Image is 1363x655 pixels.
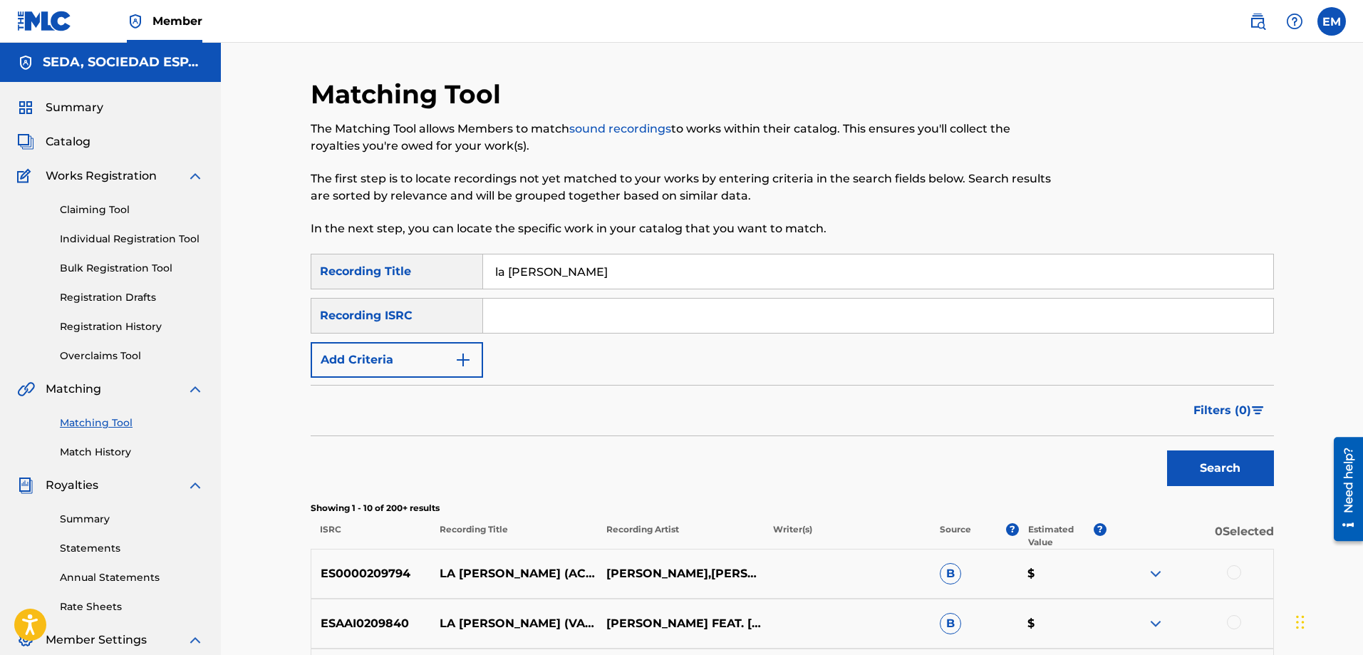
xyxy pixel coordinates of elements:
[17,381,35,398] img: Matching
[60,349,204,363] a: Overclaims Tool
[1006,523,1019,536] span: ?
[311,523,430,549] p: ISRC
[430,615,597,632] p: LA [PERSON_NAME] (VALS)
[1028,523,1094,549] p: Estimated Value
[597,565,764,582] p: [PERSON_NAME],[PERSON_NAME],[PERSON_NAME],[PERSON_NAME],[PERSON_NAME],[PERSON_NAME],[PERSON_NAME]...
[1243,7,1272,36] a: Public Search
[17,11,72,31] img: MLC Logo
[187,167,204,185] img: expand
[311,170,1052,205] p: The first step is to locate recordings not yet matched to your works by entering criteria in the ...
[597,523,764,549] p: Recording Artist
[569,122,671,135] a: sound recordings
[187,477,204,494] img: expand
[60,202,204,217] a: Claiming Tool
[60,599,204,614] a: Rate Sheets
[940,613,961,634] span: B
[46,631,147,649] span: Member Settings
[46,477,98,494] span: Royalties
[311,220,1052,237] p: In the next step, you can locate the specific work in your catalog that you want to match.
[17,99,34,116] img: Summary
[187,381,204,398] img: expand
[1147,615,1164,632] img: expand
[1252,406,1264,415] img: filter
[311,565,431,582] p: ES0000209794
[43,54,204,71] h5: SEDA, SOCIEDAD ESPAÑOLA DE DERECHOS DE AUTOR (SEDA)
[1317,7,1346,36] div: User Menu
[60,445,204,460] a: Match History
[60,570,204,585] a: Annual Statements
[1249,13,1266,30] img: search
[311,502,1274,515] p: Showing 1 - 10 of 200+ results
[940,563,961,584] span: B
[311,254,1274,493] form: Search Form
[46,167,157,185] span: Works Registration
[764,523,931,549] p: Writer(s)
[127,13,144,30] img: Top Rightsholder
[60,541,204,556] a: Statements
[60,319,204,334] a: Registration History
[46,133,90,150] span: Catalog
[1193,402,1251,419] span: Filters ( 0 )
[1147,565,1164,582] img: expand
[60,261,204,276] a: Bulk Registration Tool
[430,523,596,549] p: Recording Title
[311,120,1052,155] p: The Matching Tool allows Members to match to works within their catalog. This ensures you'll coll...
[430,565,597,582] p: LA [PERSON_NAME] (ACORDEÓN)
[17,477,34,494] img: Royalties
[60,512,204,527] a: Summary
[1292,587,1363,655] iframe: Chat Widget
[1323,432,1363,547] iframe: Resource Center
[17,133,34,150] img: Catalog
[1296,601,1305,644] div: Arrastrar
[60,232,204,247] a: Individual Registration Tool
[1292,587,1363,655] div: Widget de chat
[187,631,204,649] img: expand
[311,615,431,632] p: ESAAI0209840
[60,290,204,305] a: Registration Drafts
[17,631,34,649] img: Member Settings
[17,99,103,116] a: SummarySummary
[1018,615,1107,632] p: $
[455,351,472,368] img: 9d2ae6d4665cec9f34b9.svg
[940,523,971,549] p: Source
[1185,393,1274,428] button: Filters (0)
[311,78,508,110] h2: Matching Tool
[46,99,103,116] span: Summary
[1280,7,1309,36] div: Help
[1018,565,1107,582] p: $
[17,167,36,185] img: Works Registration
[152,13,202,29] span: Member
[1107,523,1273,549] p: 0 Selected
[17,54,34,71] img: Accounts
[46,381,101,398] span: Matching
[17,133,90,150] a: CatalogCatalog
[1094,523,1107,536] span: ?
[60,416,204,430] a: Matching Tool
[311,342,483,378] button: Add Criteria
[1167,450,1274,486] button: Search
[597,615,764,632] p: [PERSON_NAME] FEAT. [PERSON_NAME]
[1286,13,1303,30] img: help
